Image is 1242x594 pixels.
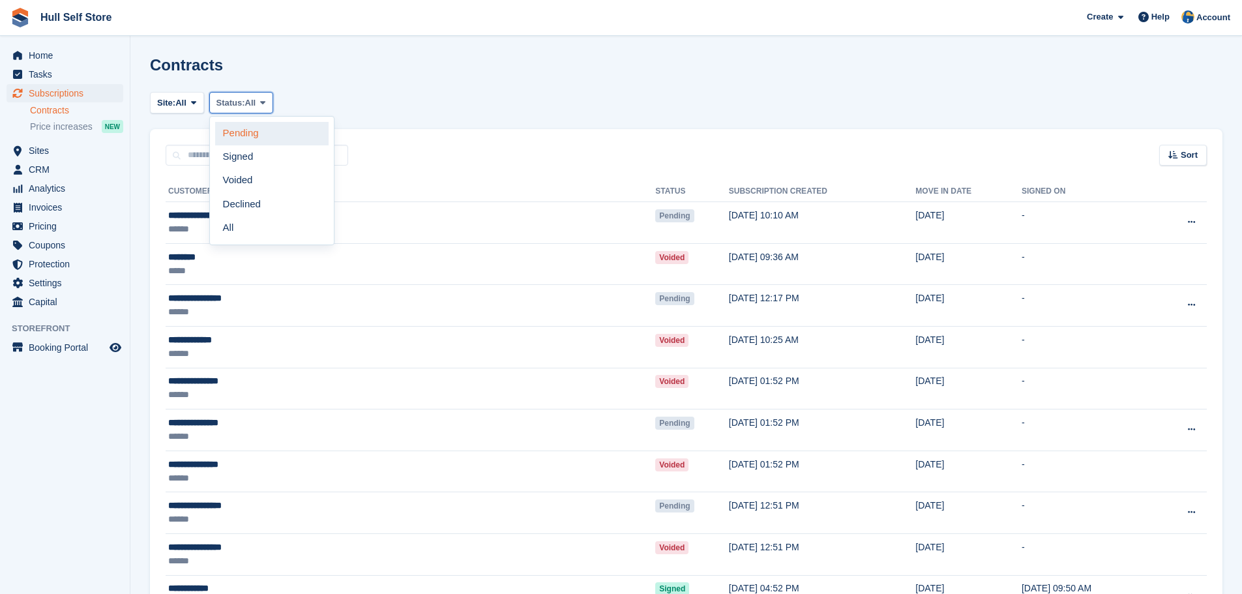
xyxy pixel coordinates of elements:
a: Price increases NEW [30,119,123,134]
td: - [1022,451,1155,492]
a: menu [7,236,123,254]
a: menu [7,84,123,102]
a: menu [7,198,123,216]
td: [DATE] [915,451,1022,492]
span: Create [1087,10,1113,23]
span: Price increases [30,121,93,133]
td: - [1022,492,1155,534]
a: menu [7,255,123,273]
span: All [245,97,256,110]
span: Home [29,46,107,65]
a: Preview store [108,340,123,355]
td: - [1022,285,1155,327]
a: menu [7,274,123,292]
a: menu [7,217,123,235]
button: Site: All [150,92,204,113]
a: menu [7,160,123,179]
a: Signed [215,145,329,169]
span: All [175,97,186,110]
span: Booking Portal [29,338,107,357]
td: - [1022,409,1155,451]
span: Coupons [29,236,107,254]
span: Tasks [29,65,107,83]
img: stora-icon-8386f47178a22dfd0bd8f6a31ec36ba5ce8667c1dd55bd0f319d3a0aa187defe.svg [10,8,30,27]
span: Status: [216,97,245,110]
span: Settings [29,274,107,292]
span: Account [1196,11,1230,24]
div: NEW [102,120,123,133]
span: Protection [29,255,107,273]
td: [DATE] [915,368,1022,409]
a: menu [7,179,123,198]
span: Voided [655,251,688,264]
span: Pending [655,417,694,430]
td: - [1022,202,1155,244]
span: Voided [655,334,688,347]
span: Capital [29,293,107,311]
td: [DATE] [915,409,1022,451]
span: Help [1151,10,1170,23]
span: CRM [29,160,107,179]
img: Hull Self Store [1181,10,1194,23]
th: Customer [166,181,655,202]
td: [DATE] [915,326,1022,368]
span: Pricing [29,217,107,235]
a: All [215,216,329,239]
span: Pending [655,292,694,305]
span: Subscriptions [29,84,107,102]
span: Site: [157,97,175,110]
a: Hull Self Store [35,7,117,28]
td: - [1022,243,1155,285]
span: Pending [655,499,694,512]
td: [DATE] [915,492,1022,534]
span: Sites [29,141,107,160]
a: Declined [215,192,329,216]
td: [DATE] [915,202,1022,244]
td: [DATE] 12:51 PM [729,492,916,534]
td: - [1022,368,1155,409]
button: Status: All [209,92,273,113]
td: [DATE] [915,533,1022,575]
td: [DATE] [915,243,1022,285]
th: Status [655,181,729,202]
span: Sort [1181,149,1198,162]
span: Storefront [12,322,130,335]
span: Voided [655,458,688,471]
td: [DATE] 12:17 PM [729,285,916,327]
td: [DATE] 01:52 PM [729,451,916,492]
span: Analytics [29,179,107,198]
span: Voided [655,541,688,554]
span: Invoices [29,198,107,216]
span: Pending [655,209,694,222]
a: menu [7,46,123,65]
a: Contracts [30,104,123,117]
td: [DATE] [915,285,1022,327]
td: [DATE] 10:25 AM [729,326,916,368]
td: [DATE] 01:52 PM [729,368,916,409]
span: Voided [655,375,688,388]
th: Subscription created [729,181,916,202]
th: Move in date [915,181,1022,202]
td: [DATE] 10:10 AM [729,202,916,244]
a: menu [7,65,123,83]
td: - [1022,533,1155,575]
a: menu [7,293,123,311]
a: Pending [215,122,329,145]
th: Signed on [1022,181,1155,202]
a: Voided [215,169,329,192]
a: menu [7,141,123,160]
td: [DATE] 01:52 PM [729,409,916,451]
td: [DATE] 09:36 AM [729,243,916,285]
h1: Contracts [150,56,223,74]
a: menu [7,338,123,357]
td: - [1022,326,1155,368]
td: [DATE] 12:51 PM [729,533,916,575]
